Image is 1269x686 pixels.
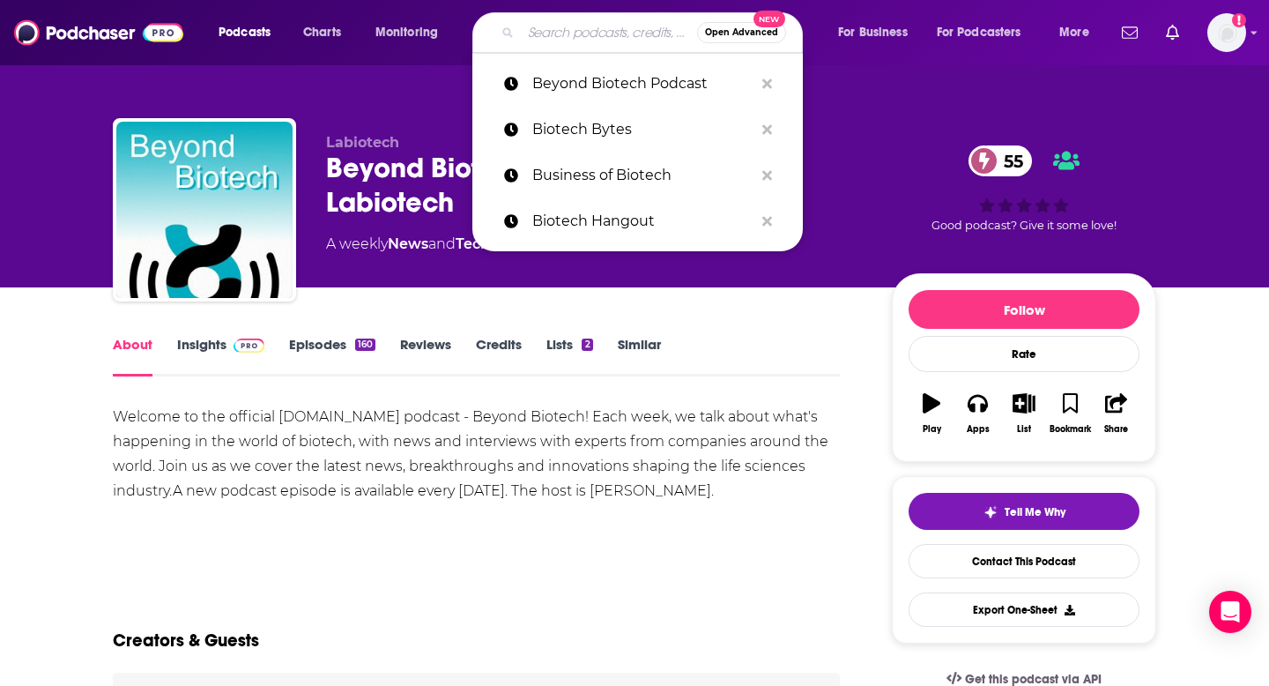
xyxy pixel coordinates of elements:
[1104,424,1128,435] div: Share
[400,336,451,377] a: Reviews
[289,336,375,377] a: Episodes160
[967,424,990,435] div: Apps
[983,505,998,519] img: tell me why sparkle
[521,19,697,47] input: Search podcasts, credits, & more...
[909,493,1139,530] button: tell me why sparkleTell Me Why
[618,336,661,377] a: Similar
[292,19,352,47] a: Charts
[1207,13,1246,52] img: User Profile
[1001,382,1047,445] button: List
[954,382,1000,445] button: Apps
[113,336,152,377] a: About
[363,19,461,47] button: open menu
[546,336,592,377] a: Lists2
[937,20,1021,45] span: For Podcasters
[838,20,908,45] span: For Business
[326,234,590,255] div: A weekly podcast
[931,219,1117,232] span: Good podcast? Give it some love!
[532,107,753,153] p: Biotech Bytes
[753,11,785,27] span: New
[923,424,941,435] div: Play
[532,153,753,198] p: Business of Biotech
[206,19,293,47] button: open menu
[472,198,803,244] a: Biotech Hangout
[1094,382,1139,445] button: Share
[909,593,1139,627] button: Export One-Sheet
[1047,382,1093,445] button: Bookmark
[1232,13,1246,27] svg: Add a profile image
[456,235,534,252] a: Tech News
[116,122,293,298] img: Beyond Biotech - the podcast from Labiotech
[355,339,375,351] div: 160
[532,198,753,244] p: Biotech Hangout
[1207,13,1246,52] span: Logged in as kgolds
[113,405,840,503] div: Welcome to the official [DOMAIN_NAME] podcast - Beyond Biotech! Each week, we talk about what's h...
[1005,505,1065,519] span: Tell Me Why
[1159,18,1186,48] a: Show notifications dropdown
[177,336,264,377] a: InsightsPodchaser Pro
[375,20,438,45] span: Monitoring
[909,382,954,445] button: Play
[532,61,753,107] p: Beyond Biotech Podcast
[113,630,259,652] h2: Creators & Guests
[909,544,1139,578] a: Contact This Podcast
[1209,591,1251,633] div: Open Intercom Messenger
[968,145,1032,176] a: 55
[476,336,522,377] a: Credits
[697,22,786,43] button: Open AdvancedNew
[472,107,803,153] a: Biotech Bytes
[1207,13,1246,52] button: Show profile menu
[472,153,803,198] a: Business of Biotech
[892,134,1156,243] div: 55Good podcast? Give it some love!
[472,61,803,107] a: Beyond Biotech Podcast
[582,339,592,351] div: 2
[388,235,428,252] a: News
[219,20,271,45] span: Podcasts
[1047,19,1111,47] button: open menu
[925,19,1047,47] button: open menu
[1050,424,1091,435] div: Bookmark
[303,20,341,45] span: Charts
[826,19,930,47] button: open menu
[326,134,399,151] span: Labiotech
[705,28,778,37] span: Open Advanced
[1115,18,1145,48] a: Show notifications dropdown
[909,336,1139,372] div: Rate
[1059,20,1089,45] span: More
[1017,424,1031,435] div: List
[428,235,456,252] span: and
[986,145,1032,176] span: 55
[14,16,183,49] img: Podchaser - Follow, Share and Rate Podcasts
[909,290,1139,329] button: Follow
[489,12,820,53] div: Search podcasts, credits, & more...
[234,339,264,353] img: Podchaser Pro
